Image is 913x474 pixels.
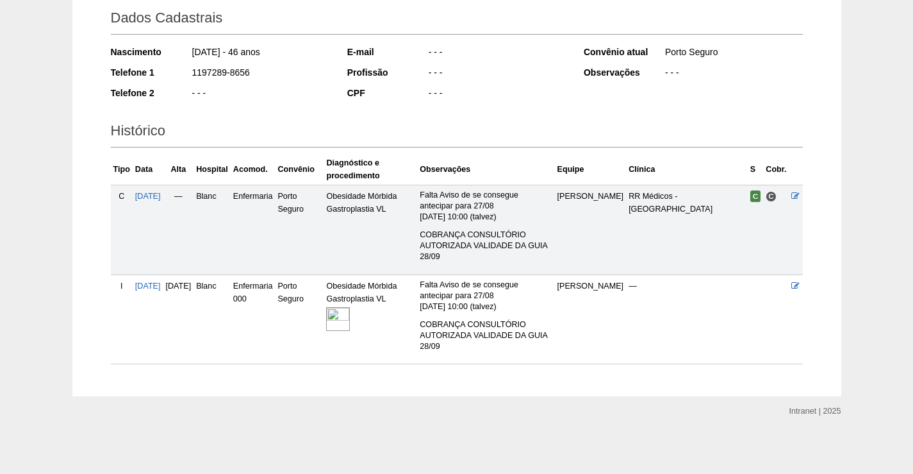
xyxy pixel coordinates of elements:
div: C [113,190,130,203]
td: [PERSON_NAME] [555,275,627,364]
th: Diagnóstico e procedimento [324,154,417,185]
div: E-mail [347,46,427,58]
td: Obesidade Mórbida Gastroplastia VL [324,275,417,364]
h2: Dados Cadastrais [111,5,803,35]
div: Profissão [347,66,427,79]
th: Observações [417,154,554,185]
th: Tipo [111,154,133,185]
div: - - - [427,46,566,62]
th: S [748,154,764,185]
span: Consultório [766,191,777,202]
div: I [113,280,130,292]
div: - - - [427,87,566,103]
h2: Histórico [111,118,803,148]
p: COBRANÇA CONSULTÓRIO AUTORIZADA VALIDADE DA GUIA 28/09 [420,230,552,262]
td: Porto Seguro [275,185,324,275]
span: [DATE] [166,282,192,291]
div: - - - [191,87,330,103]
div: Convênio atual [584,46,664,58]
a: [DATE] [135,192,161,201]
td: RR Médicos - [GEOGRAPHIC_DATA] [626,185,748,275]
div: Porto Seguro [664,46,803,62]
div: [DATE] - 46 anos [191,46,330,62]
th: Cobr. [763,154,789,185]
div: Telefone 2 [111,87,191,99]
td: — [163,185,194,275]
th: Convênio [275,154,324,185]
td: Enfermaria 000 [231,275,276,364]
p: COBRANÇA CONSULTÓRIO AUTORIZADA VALIDADE DA GUIA 28/09 [420,319,552,352]
div: - - - [427,66,566,82]
th: Hospital [193,154,231,185]
th: Clínica [626,154,748,185]
p: Falta Aviso de se consegue antecipar para 27/08 [DATE] 10:00 (talvez) [420,280,552,312]
td: [PERSON_NAME] [555,185,627,275]
th: Equipe [555,154,627,185]
p: Falta Aviso de se consegue antecipar para 27/08 [DATE] 10:00 (talvez) [420,190,552,223]
td: Porto Seguro [275,275,324,364]
div: Nascimento [111,46,191,58]
td: — [626,275,748,364]
td: Enfermaria [231,185,276,275]
div: Telefone 1 [111,66,191,79]
div: CPF [347,87,427,99]
div: - - - [664,66,803,82]
td: Obesidade Mórbida Gastroplastia VL [324,185,417,275]
td: Blanc [193,185,231,275]
div: 1197289-8656 [191,66,330,82]
th: Alta [163,154,194,185]
th: Data [133,154,163,185]
div: Observações [584,66,664,79]
div: Intranet | 2025 [789,405,841,418]
td: Blanc [193,275,231,364]
span: Confirmada [750,190,761,202]
a: [DATE] [135,282,161,291]
th: Acomod. [231,154,276,185]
